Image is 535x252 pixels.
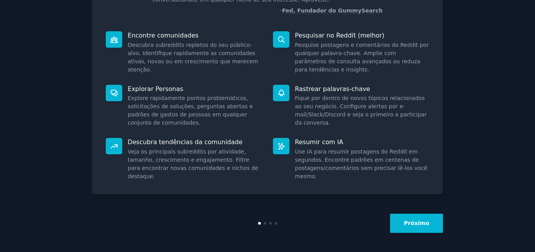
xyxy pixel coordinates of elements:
[390,214,443,233] button: Próximo
[282,7,383,14] a: Fed, Fundador do GummySearch
[295,138,343,146] font: Resumir com IA
[295,32,384,39] font: Pesquisar no Reddit (melhor)
[128,138,242,146] font: Descubra tendências da comunidade
[295,85,370,93] font: Rastrear palavras-chave
[295,42,429,73] font: Pesquise postagens e comentários do Reddit por qualquer palavra-chave. Amplie com parâmetros de c...
[128,42,258,73] font: Descubra subreddits repletos do seu público-alvo. Identifique rapidamente as comunidades ativas, ...
[128,95,253,126] font: Explore rapidamente pontos problemáticos, solicitações de soluções, perguntas abertas e padrões d...
[280,7,282,14] font: -
[295,95,427,126] font: Fique por dentro de novos tópicos relacionados ao seu negócio. Configure alertas por e-mail/Slack...
[128,32,199,39] font: Encontre comunidades
[295,148,427,179] font: Use IA para resumir postagens do Reddit em segundos. Encontre padrões em centenas de postagens/co...
[404,220,429,226] font: Próximo
[128,148,258,179] font: Veja os principais subreddits por atividade, tamanho, crescimento e engajamento. Filtre para enco...
[128,85,183,93] font: Explorar Personas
